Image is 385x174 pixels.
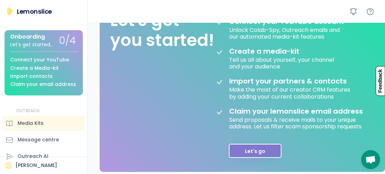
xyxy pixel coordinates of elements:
div: Media Kits [18,120,44,127]
div: Lemonslice [17,7,52,16]
div: Send proposals & receive mails to your unique address. Let us filter scam sponsorship requests [229,115,369,130]
div: Let's get started... [10,42,53,47]
div: Tell us all about yourself, your channel and your audience [229,55,336,70]
div: Connect your YouTube [10,57,69,62]
div: Claim your lemonslice email address [229,107,363,115]
div: Let's get you started! [110,10,214,51]
div: Import contacts [10,74,53,79]
a: Open chat [361,150,380,169]
div: Outreach AI [18,153,48,160]
div: Message centre [18,136,59,143]
div: Unlock Colab-Spy, Outreach emails and our automated media-kit features [229,26,341,40]
div: Import your partners & contacts [229,77,347,85]
div: Create a media-kit [229,47,317,55]
div: Claim your email address [10,82,76,87]
div: Create a Media-kit [10,66,59,71]
button: Let's go [229,144,281,158]
div: 0/4 [59,35,76,46]
img: Lemonslice [6,7,14,15]
div: Onboarding [10,34,45,40]
div: OUTREACH [16,108,40,114]
div: Make the most of our creator CRM features by adding your current collaborations [229,85,352,100]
